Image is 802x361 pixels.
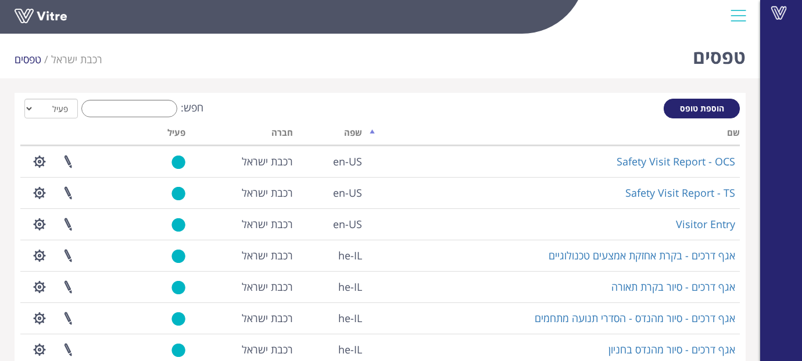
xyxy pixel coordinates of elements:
[171,280,185,295] img: yes
[242,342,293,356] span: 335
[171,249,185,263] img: yes
[15,52,51,67] li: טפסים
[535,311,735,325] a: אגף דרכים - סיור מהנדס - הסדרי תנועה מתחמים
[141,124,191,146] th: פעיל
[171,312,185,326] img: yes
[298,271,367,302] td: he-IL
[51,52,102,66] span: 335
[171,218,185,232] img: yes
[242,154,293,168] span: 335
[171,155,185,169] img: yes
[78,100,203,117] label: חפש:
[298,240,367,271] td: he-IL
[625,186,735,200] a: Safety Visit Report - TS
[298,146,367,177] td: en-US
[298,208,367,240] td: en-US
[298,124,367,146] th: שפה
[298,177,367,208] td: en-US
[190,124,298,146] th: חברה
[171,186,185,201] img: yes
[693,29,746,78] h1: טפסים
[680,103,724,114] span: הוספת טופס
[242,311,293,325] span: 335
[81,100,177,117] input: חפש:
[242,217,293,231] span: 335
[242,186,293,200] span: 335
[242,280,293,294] span: 335
[676,217,735,231] a: Visitor Entry
[367,124,740,146] th: שם: activate to sort column descending
[298,302,367,334] td: he-IL
[611,280,735,294] a: אגף דרכים - סיור בקרת תאורה
[617,154,735,168] a: Safety Visit Report - OCS
[664,99,740,118] a: הוספת טופס
[608,342,735,356] a: אגף דרכים - סיור מהנדס בחניון
[549,248,735,262] a: אגף דרכים - בקרת אחזקת אמצעים טכנולוגיים
[242,248,293,262] span: 335
[171,343,185,358] img: yes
